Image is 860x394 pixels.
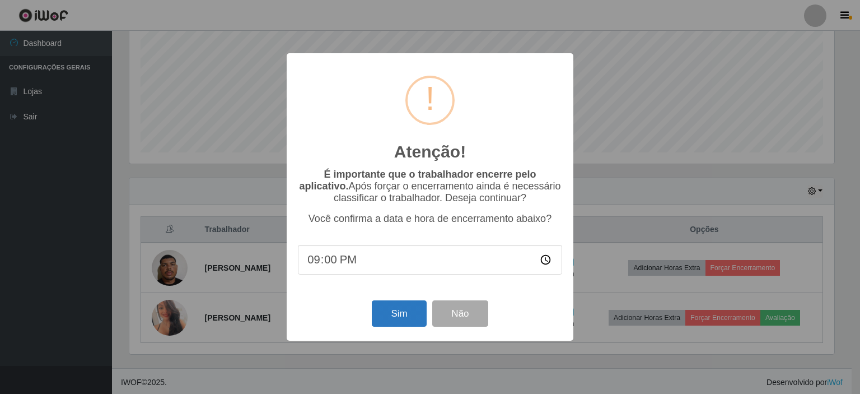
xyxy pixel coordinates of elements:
[299,169,536,192] b: É importante que o trabalhador encerre pelo aplicativo.
[298,213,562,225] p: Você confirma a data e hora de encerramento abaixo?
[432,300,488,327] button: Não
[372,300,426,327] button: Sim
[394,142,466,162] h2: Atenção!
[298,169,562,204] p: Após forçar o encerramento ainda é necessário classificar o trabalhador. Deseja continuar?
